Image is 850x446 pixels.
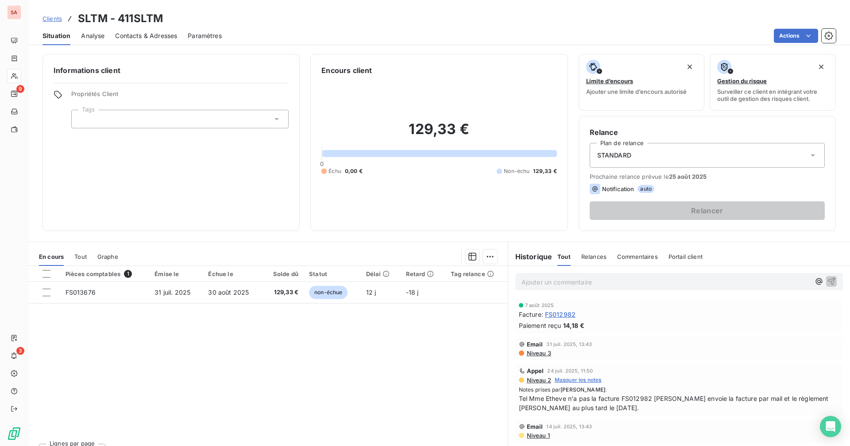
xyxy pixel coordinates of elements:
[16,85,24,93] span: 9
[774,29,818,43] button: Actions
[563,321,584,330] span: 14,18 €
[124,270,132,278] span: 1
[602,185,634,192] span: Notification
[267,270,298,277] div: Solde dû
[590,201,825,220] button: Relancer
[7,5,21,19] div: SA
[7,427,21,441] img: Logo LeanPay
[527,423,543,430] span: Email
[820,416,841,437] div: Open Intercom Messenger
[74,253,87,260] span: Tout
[451,270,502,277] div: Tag relance
[526,432,550,439] span: Niveau 1
[71,90,289,103] span: Propriétés Client
[328,167,341,175] span: Échu
[366,270,395,277] div: Délai
[546,424,592,429] span: 14 juil. 2025, 13:43
[557,253,571,260] span: Tout
[54,65,289,76] h6: Informations client
[555,376,602,384] span: Masquer les notes
[66,270,144,278] div: Pièces comptables
[42,31,70,40] span: Situation
[39,253,64,260] span: En cours
[546,342,592,347] span: 31 juil. 2025, 13:43
[508,251,552,262] h6: Historique
[668,253,703,260] span: Portail client
[637,185,654,193] span: auto
[547,368,593,373] span: 24 juil. 2025, 11:50
[309,286,348,299] span: non-échue
[590,173,825,180] span: Prochaine relance prévue le
[525,303,554,308] span: 7 août 2025
[710,54,836,111] button: Gestion du risqueSurveiller ce client en intégrant votre outil de gestion des risques client.
[208,288,249,296] span: 30 août 2025
[81,31,104,40] span: Analyse
[669,173,707,180] span: 25 août 2025
[42,14,62,23] a: Clients
[519,321,561,330] span: Paiement reçu
[504,167,529,175] span: Non-échu
[519,310,543,319] span: Facture :
[527,341,543,348] span: Email
[519,394,839,412] span: Tel Mme Etheve n'a pas la facture FS012982 [PERSON_NAME] envoie la facture par mail et le règleme...
[581,253,607,260] span: Relances
[309,270,355,277] div: Statut
[16,347,24,355] span: 3
[519,386,839,394] span: Notes prises par :
[579,54,705,111] button: Limite d’encoursAjouter une limite d’encours autorisé
[545,310,576,319] span: FS012982
[406,270,440,277] div: Retard
[586,77,633,85] span: Limite d’encours
[42,15,62,22] span: Clients
[560,386,605,393] span: [PERSON_NAME]
[155,288,190,296] span: 31 juil. 2025
[78,11,163,27] h3: SLTM - 411SLTM
[586,88,687,95] span: Ajouter une limite d’encours autorisé
[66,288,96,296] span: FS013676
[533,167,556,175] span: 129,33 €
[597,151,631,160] span: STANDARD
[617,253,658,260] span: Commentaires
[366,288,376,296] span: 12 j
[7,87,21,101] a: 9
[97,253,118,260] span: Graphe
[526,350,551,357] span: Niveau 3
[321,65,372,76] h6: Encours client
[115,31,177,40] span: Contacts & Adresses
[345,167,363,175] span: 0,00 €
[320,160,324,167] span: 0
[717,88,828,102] span: Surveiller ce client en intégrant votre outil de gestion des risques client.
[188,31,222,40] span: Paramètres
[321,120,556,147] h2: 129,33 €
[79,115,86,123] input: Ajouter une valeur
[527,367,544,374] span: Appel
[267,288,298,297] span: 129,33 €
[406,288,419,296] span: -18 j
[155,270,197,277] div: Émise le
[208,270,257,277] div: Échue le
[717,77,767,85] span: Gestion du risque
[526,377,551,384] span: Niveau 2
[590,127,825,138] h6: Relance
